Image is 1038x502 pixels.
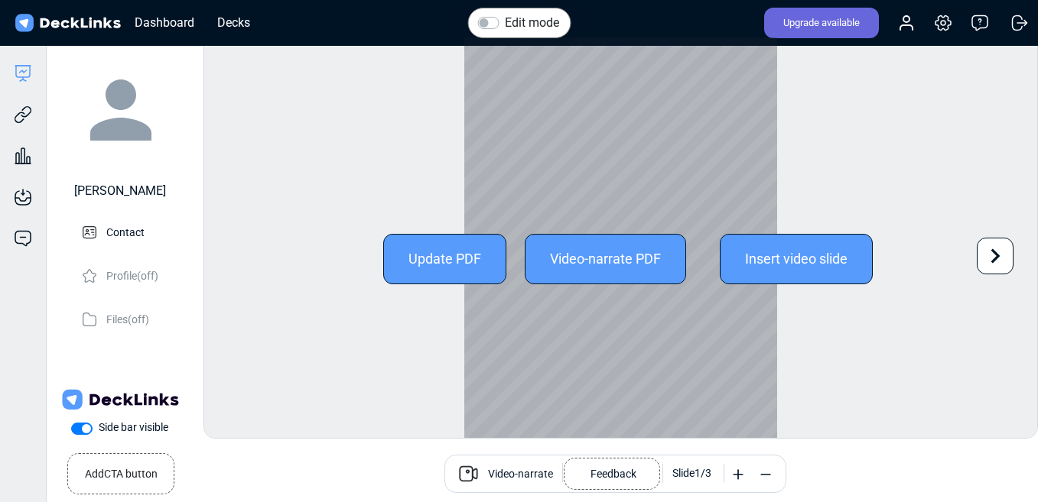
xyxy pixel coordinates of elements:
[505,14,559,32] label: Edit mode
[106,222,145,241] p: Contact
[525,234,686,284] div: Video-narrate PDF
[106,309,149,328] p: Files (off)
[74,182,166,200] div: [PERSON_NAME]
[591,460,636,482] p: Feedback
[85,460,158,482] small: Add CTA button
[59,386,181,413] img: DeckLinks
[488,466,553,484] span: Video-narrate
[127,13,202,32] div: Dashboard
[764,8,879,38] div: Upgrade available
[383,234,506,284] div: Update PDF
[106,265,158,284] p: Profile (off)
[99,419,168,436] label: Side bar visible
[210,13,258,32] div: Decks
[720,234,873,284] div: Insert video slide
[12,12,123,34] img: DeckLinks
[672,465,711,481] div: Slide 1 / 3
